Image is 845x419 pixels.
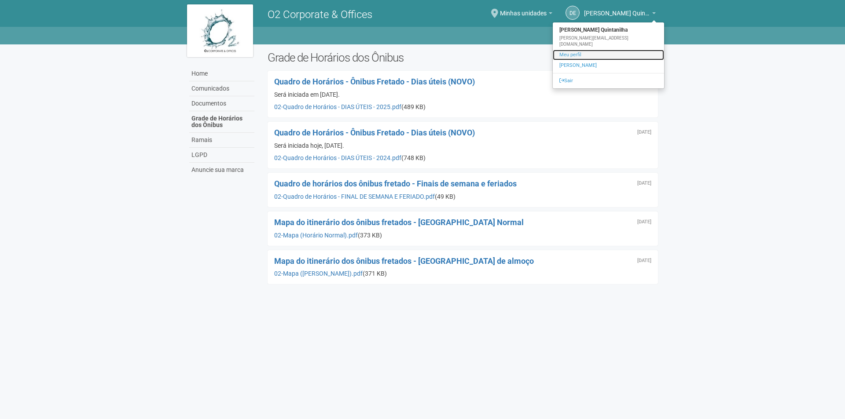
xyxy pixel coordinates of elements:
h2: Grade de Horários dos Ônibus [268,51,557,64]
a: LGPD [189,148,254,163]
div: (373 KB) [274,231,651,239]
div: Sexta-feira, 23 de outubro de 2020 às 16:53 [637,258,651,263]
a: 02-Quadro de Horários - DIAS ÚTEIS - 2024.pdf [274,154,401,161]
a: Mapa do itinerário dos ônibus fretados - [GEOGRAPHIC_DATA] de almoço [274,256,534,266]
a: 02-Mapa ([PERSON_NAME]).pdf [274,270,363,277]
div: Sexta-feira, 23 de outubro de 2020 às 16:54 [637,219,651,225]
span: Douglas Escramozino Quintanilha [584,1,650,17]
a: Comunicados [189,81,254,96]
a: Anuncie sua marca [189,163,254,177]
img: logo.jpg [187,4,253,57]
a: 02-Quadro de Horários - FINAL DE SEMANA E FERIADO.pdf [274,193,435,200]
div: (748 KB) [274,154,651,162]
div: Sexta-feira, 23 de outubro de 2020 às 16:55 [637,181,651,186]
a: 02-Quadro de Horários - DIAS ÚTEIS - 2025.pdf [274,103,401,110]
strong: [PERSON_NAME] Quintanilha [553,25,664,35]
a: Sair [553,76,664,86]
div: Segunda-feira, 13 de maio de 2024 às 11:08 [637,130,651,135]
a: Ramais [189,133,254,148]
a: Quadro de horários dos ônibus fretado - Finais de semana e feriados [274,179,517,188]
a: [PERSON_NAME] Quintanilha [584,11,656,18]
a: Meu perfil [553,50,664,60]
a: Mapa do itinerário dos ônibus fretados - [GEOGRAPHIC_DATA] Normal [274,218,524,227]
span: Minhas unidades [500,1,547,17]
a: Quadro de Horários - Ônibus Fretado - Dias úteis (NOVO) [274,77,475,86]
a: DE [566,6,580,20]
a: Home [189,66,254,81]
div: Será iniciada hoje, [DATE]. [274,142,651,149]
a: Documentos [189,96,254,111]
a: Minhas unidades [500,11,552,18]
a: 02-Mapa (Horário Normal).pdf [274,232,358,239]
a: [PERSON_NAME] [553,60,664,71]
a: Grade de Horários dos Ônibus [189,111,254,133]
div: (49 KB) [274,193,651,200]
a: Quadro de Horários - Ônibus Fretado - Dias úteis (NOVO) [274,128,475,137]
div: (489 KB) [274,103,651,111]
span: O2 Corporate & Offices [268,8,372,21]
div: (371 KB) [274,270,651,277]
div: Será iniciada em [DATE]. [274,91,651,98]
div: [PERSON_NAME][EMAIL_ADDRESS][DOMAIN_NAME] [553,35,664,47]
